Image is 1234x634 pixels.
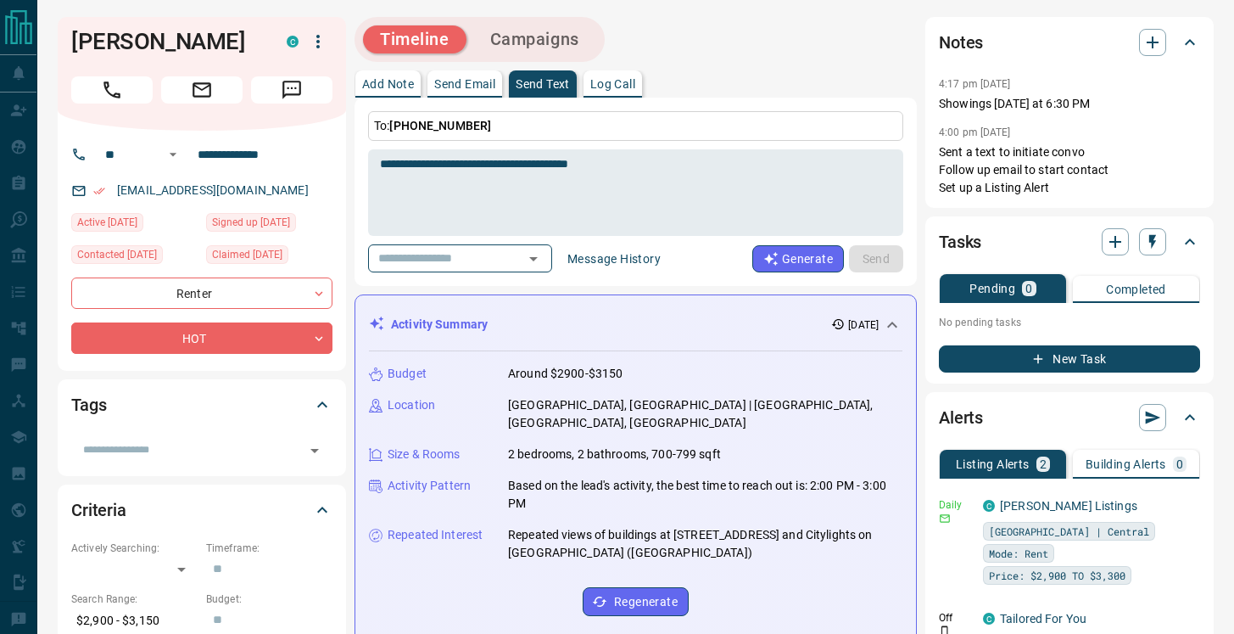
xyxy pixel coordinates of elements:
[989,567,1125,584] span: Price: $2,900 TO $3,300
[388,446,461,463] p: Size & Rooms
[939,228,981,255] h2: Tasks
[206,592,332,607] p: Budget:
[206,213,332,237] div: Sun Sep 07 2025
[369,309,902,340] div: Activity Summary[DATE]
[71,213,198,237] div: Sun Sep 07 2025
[939,397,1200,438] div: Alerts
[939,222,1200,262] div: Tasks
[363,25,466,53] button: Timeline
[388,526,483,544] p: Repeated Interest
[939,126,1011,138] p: 4:00 pm [DATE]
[939,513,951,525] svg: Email
[939,78,1011,90] p: 4:17 pm [DATE]
[71,76,153,104] span: Call
[389,119,491,132] span: [PHONE_NUMBER]
[508,365,623,383] p: Around $2900-$3150
[848,317,879,333] p: [DATE]
[1000,499,1137,513] a: [PERSON_NAME] Listings
[1106,283,1166,295] p: Completed
[368,111,903,141] p: To:
[71,592,198,607] p: Search Range:
[939,497,973,513] p: Daily
[557,245,671,272] button: Message History
[71,384,332,425] div: Tags
[956,458,1030,470] p: Listing Alerts
[71,278,332,309] div: Renter
[287,36,299,48] div: condos.ca
[989,523,1149,540] span: [GEOGRAPHIC_DATA] | Central
[77,214,137,231] span: Active [DATE]
[71,323,332,354] div: HOT
[939,345,1200,373] button: New Task
[206,541,332,556] p: Timeframe:
[212,214,290,231] span: Signed up [DATE]
[71,391,106,418] h2: Tags
[206,245,332,269] div: Sun Sep 07 2025
[939,610,973,626] p: Off
[388,396,435,414] p: Location
[71,497,126,524] h2: Criteria
[473,25,596,53] button: Campaigns
[434,78,495,90] p: Send Email
[508,396,902,432] p: [GEOGRAPHIC_DATA], [GEOGRAPHIC_DATA] | [GEOGRAPHIC_DATA], [GEOGRAPHIC_DATA], [GEOGRAPHIC_DATA]
[388,365,427,383] p: Budget
[1000,612,1086,626] a: Tailored For You
[1025,283,1032,295] p: 0
[1086,458,1166,470] p: Building Alerts
[71,490,332,530] div: Criteria
[71,541,198,556] p: Actively Searching:
[989,545,1048,562] span: Mode: Rent
[522,247,545,271] button: Open
[1176,458,1183,470] p: 0
[969,283,1015,295] p: Pending
[939,22,1200,63] div: Notes
[939,95,1200,113] p: Showings [DATE] at 6:30 PM
[388,477,471,495] p: Activity Pattern
[93,185,105,197] svg: Email Verified
[516,78,570,90] p: Send Text
[117,183,309,197] a: [EMAIL_ADDRESS][DOMAIN_NAME]
[1040,458,1047,470] p: 2
[939,404,983,431] h2: Alerts
[161,76,243,104] span: Email
[583,587,689,616] button: Regenerate
[71,245,198,269] div: Mon Sep 08 2025
[251,76,332,104] span: Message
[939,143,1200,197] p: Sent a text to initiate convo Follow up email to start contact Set up a Listing Alert
[939,29,983,56] h2: Notes
[163,144,183,165] button: Open
[508,446,721,463] p: 2 bedrooms, 2 bathrooms, 700-799 sqft
[508,477,902,513] p: Based on the lead's activity, the best time to reach out is: 2:00 PM - 3:00 PM
[71,28,261,55] h1: [PERSON_NAME]
[939,310,1200,335] p: No pending tasks
[508,526,902,562] p: Repeated views of buildings at [STREET_ADDRESS] and Citylights on [GEOGRAPHIC_DATA] ([GEOGRAPHIC_...
[77,246,157,263] span: Contacted [DATE]
[212,246,282,263] span: Claimed [DATE]
[303,439,327,463] button: Open
[983,500,995,512] div: condos.ca
[590,78,635,90] p: Log Call
[362,78,414,90] p: Add Note
[983,613,995,625] div: condos.ca
[752,245,844,272] button: Generate
[391,316,488,334] p: Activity Summary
